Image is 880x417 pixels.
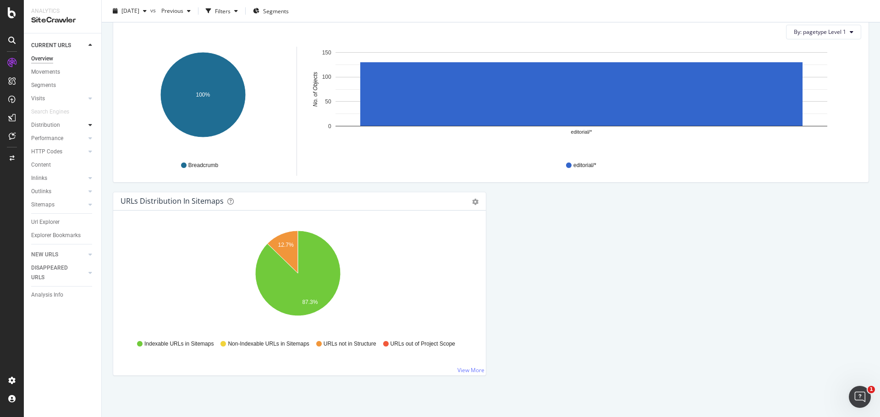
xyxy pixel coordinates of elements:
[31,81,56,90] div: Segments
[121,225,475,331] svg: A chart.
[31,67,60,77] div: Movements
[109,4,150,18] button: [DATE]
[31,200,55,210] div: Sitemaps
[215,7,231,15] div: Filters
[278,242,294,248] text: 12.7%
[31,147,62,157] div: HTTP Codes
[325,98,331,105] text: 50
[31,107,78,117] a: Search Engines
[31,160,95,170] a: Content
[263,7,289,15] span: Segments
[123,47,283,153] svg: A chart.
[31,160,51,170] div: Content
[158,4,194,18] button: Previous
[31,231,95,240] a: Explorer Bookmarks
[31,67,95,77] a: Movements
[31,41,86,50] a: CURRENT URLS
[390,340,455,348] span: URLs out of Project Scope
[31,54,95,64] a: Overview
[31,7,94,15] div: Analytics
[571,129,593,135] text: editorial/*
[786,25,861,39] button: By: pagetype Level 1
[31,81,95,90] a: Segments
[302,299,318,305] text: 87.3%
[472,199,478,205] div: gear
[31,54,53,64] div: Overview
[324,340,376,348] span: URLs not in Structure
[31,200,86,210] a: Sitemaps
[31,263,86,282] a: DISAPPEARED URLS
[158,7,183,15] span: Previous
[849,386,871,408] iframe: Intercom live chat
[196,92,210,98] text: 100%
[328,123,331,130] text: 0
[308,47,854,153] svg: A chart.
[312,72,319,107] text: No. of Objects
[868,386,875,393] span: 1
[31,231,81,240] div: Explorer Bookmarks
[31,94,86,103] a: Visits
[31,147,86,157] a: HTTP Codes
[31,263,77,282] div: DISAPPEARED URLS
[457,366,484,374] a: View More
[31,41,71,50] div: CURRENT URLS
[31,107,69,117] div: Search Engines
[794,28,846,36] span: By: pagetype Level 1
[31,134,86,143] a: Performance
[31,120,86,130] a: Distribution
[31,290,63,300] div: Analysis Info
[31,187,51,196] div: Outlinks
[31,94,45,103] div: Visits
[228,340,309,348] span: Non-Indexable URLs in Sitemaps
[188,162,218,169] span: Breadcrumb
[31,290,95,300] a: Analysis Info
[31,250,58,260] div: NEW URLS
[202,4,242,18] button: Filters
[322,49,331,56] text: 150
[249,4,292,18] button: Segments
[144,340,214,348] span: Indexable URLs in Sitemaps
[31,187,86,196] a: Outlinks
[322,74,331,80] text: 100
[573,162,596,169] span: editorial/*
[121,196,224,206] div: URLs Distribution in Sitemaps
[31,15,94,26] div: SiteCrawler
[150,6,158,14] span: vs
[31,134,63,143] div: Performance
[31,120,60,130] div: Distribution
[31,250,86,260] a: NEW URLS
[31,217,95,227] a: Url Explorer
[121,7,139,15] span: 2025 Oct. 7th
[31,173,47,183] div: Inlinks
[31,217,60,227] div: Url Explorer
[31,173,86,183] a: Inlinks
